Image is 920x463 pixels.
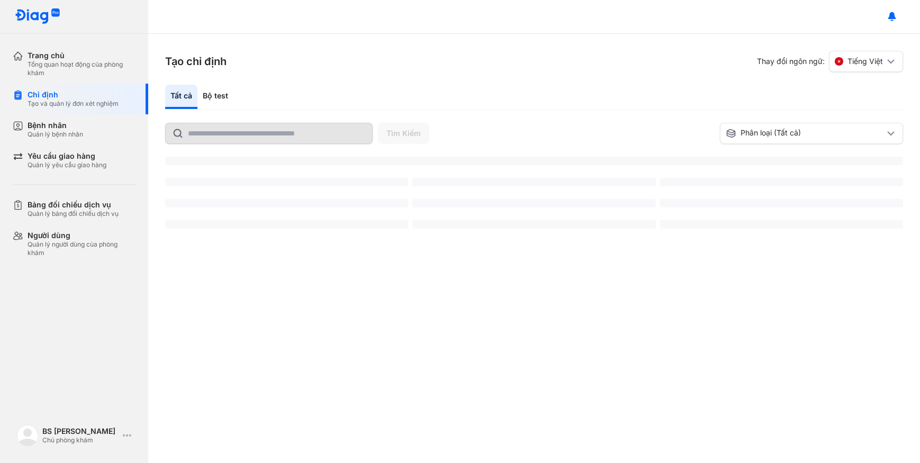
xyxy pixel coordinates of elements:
[412,220,655,229] span: ‌
[757,51,903,72] div: Thay đổi ngôn ngữ:
[165,199,408,207] span: ‌
[660,178,903,186] span: ‌
[42,436,119,444] div: Chủ phòng khám
[28,151,106,161] div: Yêu cầu giao hàng
[165,178,408,186] span: ‌
[412,199,655,207] span: ‌
[197,85,233,109] div: Bộ test
[28,231,136,240] div: Người dùng
[28,51,136,60] div: Trang chủ
[28,121,83,130] div: Bệnh nhân
[660,199,903,207] span: ‌
[17,425,38,446] img: logo
[28,60,136,77] div: Tổng quan hoạt động của phòng khám
[42,426,119,436] div: BS [PERSON_NAME]
[165,54,227,69] h3: Tạo chỉ định
[660,220,903,229] span: ‌
[28,240,136,257] div: Quản lý người dùng của phòng khám
[28,130,83,139] div: Quản lý bệnh nhân
[165,85,197,109] div: Tất cả
[28,99,119,108] div: Tạo và quản lý đơn xét nghiệm
[28,200,119,210] div: Bảng đối chiếu dịch vụ
[28,210,119,218] div: Quản lý bảng đối chiếu dịch vụ
[412,178,655,186] span: ‌
[28,161,106,169] div: Quản lý yêu cầu giao hàng
[378,123,429,144] button: Tìm Kiếm
[165,220,408,229] span: ‌
[15,8,60,25] img: logo
[165,157,903,165] span: ‌
[28,90,119,99] div: Chỉ định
